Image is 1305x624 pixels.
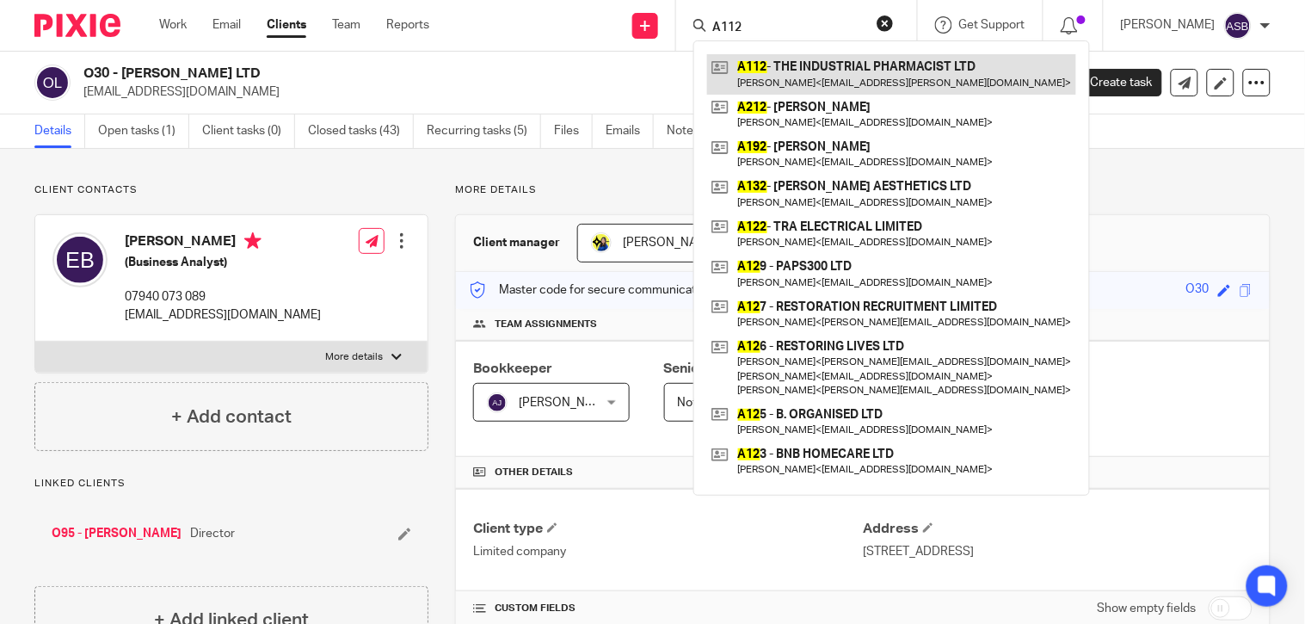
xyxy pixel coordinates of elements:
img: svg%3E [1224,12,1252,40]
h4: Client type [473,520,863,538]
a: O95 - [PERSON_NAME] [52,525,182,542]
span: [PERSON_NAME] [623,237,717,249]
p: More details [455,183,1271,197]
a: Create task [1062,69,1162,96]
a: Recurring tasks (5) [427,114,541,148]
span: Bookkeeper [473,361,552,375]
a: Client tasks (0) [202,114,295,148]
a: Work [159,16,187,34]
a: Open tasks (1) [98,114,189,148]
h2: O30 - [PERSON_NAME] LTD [83,65,846,83]
label: Show empty fields [1098,600,1197,617]
span: Other details [495,466,573,479]
span: Not selected [678,397,748,409]
a: Reports [386,16,429,34]
img: Bobo-Starbridge%201.jpg [591,232,612,253]
a: Notes (1) [667,114,729,148]
a: Details [34,114,85,148]
p: Limited company [473,543,863,560]
img: Pixie [34,14,120,37]
h4: CUSTOM FIELDS [473,602,863,615]
span: [PERSON_NAME] [519,397,613,409]
p: 07940 073 089 [125,288,321,306]
i: Primary [244,232,262,250]
input: Search [711,21,865,36]
p: Linked clients [34,477,428,491]
a: Emails [606,114,654,148]
h3: Client manager [473,234,560,251]
a: Clients [267,16,306,34]
img: svg%3E [487,392,508,413]
button: Clear [877,15,894,32]
img: svg%3E [52,232,108,287]
p: Master code for secure communications and files [469,281,766,299]
a: Email [212,16,241,34]
span: Senior Accountant [664,361,785,375]
p: Client contacts [34,183,428,197]
a: Closed tasks (43) [308,114,414,148]
p: [STREET_ADDRESS] [863,543,1253,560]
span: Director [190,525,235,542]
img: svg%3E [34,65,71,101]
h5: (Business Analyst) [125,254,321,271]
p: [EMAIL_ADDRESS][DOMAIN_NAME] [125,306,321,324]
h4: Address [863,520,1253,538]
h4: [PERSON_NAME] [125,232,321,254]
span: Get Support [959,19,1025,31]
p: [EMAIL_ADDRESS][DOMAIN_NAME] [83,83,1037,101]
p: [PERSON_NAME] [1121,16,1216,34]
p: More details [325,350,383,364]
a: Files [554,114,593,148]
div: O30 [1186,281,1210,300]
span: Team assignments [495,318,597,331]
a: Team [332,16,360,34]
h4: + Add contact [171,404,292,430]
